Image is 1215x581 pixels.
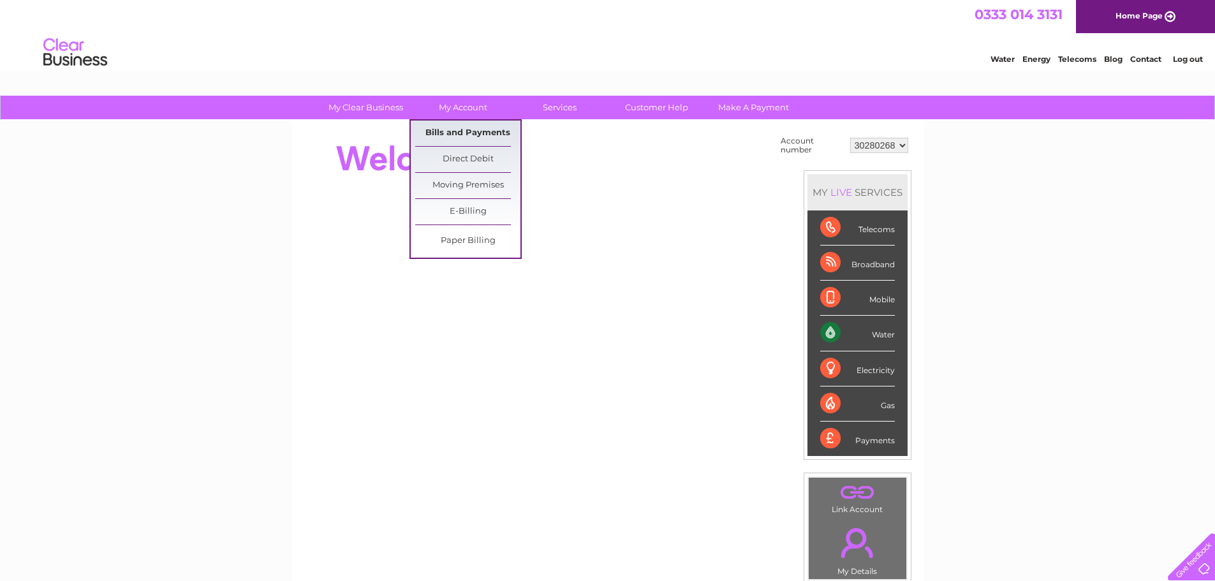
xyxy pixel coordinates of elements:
a: Customer Help [604,96,709,119]
div: LIVE [828,186,855,198]
a: Blog [1104,54,1123,64]
img: logo.png [43,33,108,72]
td: Account number [777,133,847,158]
a: Make A Payment [701,96,806,119]
a: My Account [410,96,515,119]
div: Clear Business is a trading name of Verastar Limited (registered in [GEOGRAPHIC_DATA] No. 3667643... [307,7,909,62]
a: Log out [1173,54,1203,64]
a: Contact [1130,54,1161,64]
td: Link Account [808,477,907,517]
a: 0333 014 3131 [975,6,1063,22]
td: My Details [808,517,907,580]
a: Direct Debit [415,147,520,172]
a: Moving Premises [415,173,520,198]
a: E-Billing [415,199,520,224]
a: Services [507,96,612,119]
div: Water [820,316,895,351]
div: Electricity [820,351,895,386]
a: Telecoms [1058,54,1096,64]
div: Payments [820,422,895,456]
a: Energy [1022,54,1050,64]
div: MY SERVICES [807,174,908,210]
a: My Clear Business [313,96,418,119]
a: . [812,481,903,503]
div: Gas [820,386,895,422]
div: Mobile [820,281,895,316]
a: Water [990,54,1015,64]
div: Telecoms [820,210,895,246]
a: Paper Billing [415,228,520,254]
a: Bills and Payments [415,121,520,146]
a: . [812,520,903,565]
div: Broadband [820,246,895,281]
